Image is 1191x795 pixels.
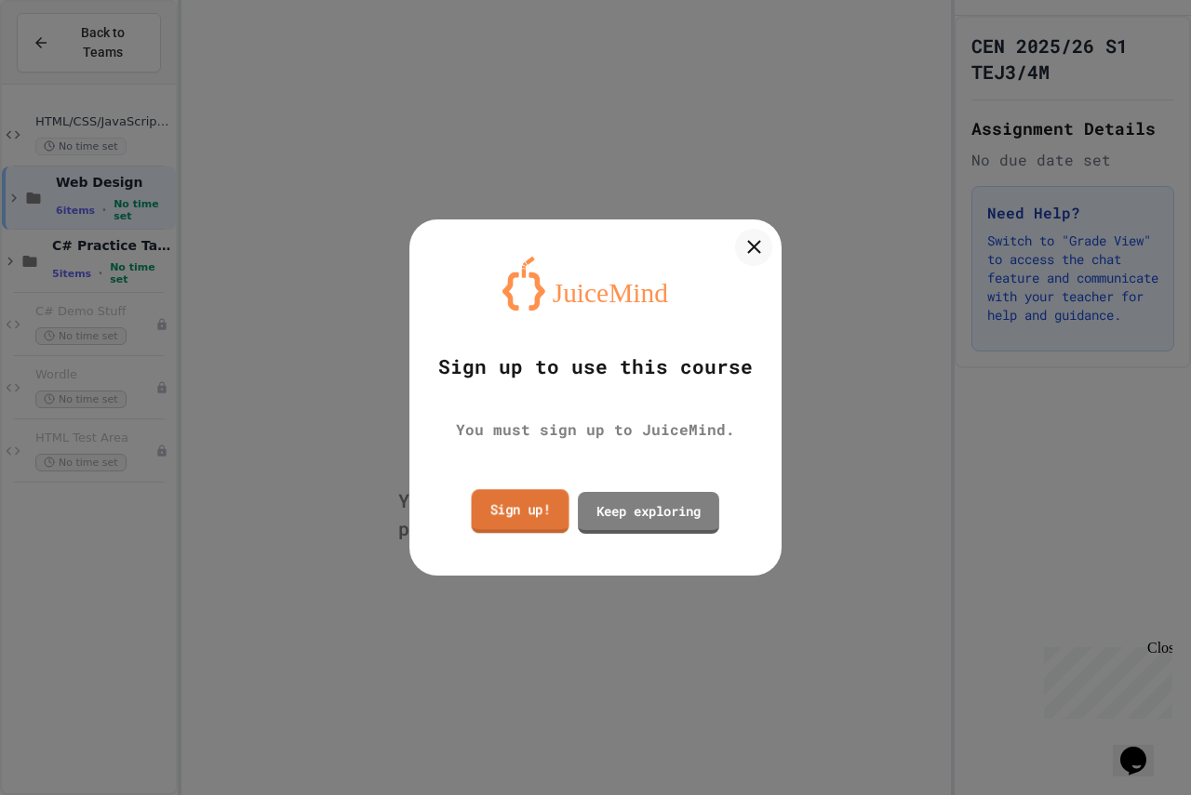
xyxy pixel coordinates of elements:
div: Chat with us now!Close [7,7,128,118]
a: Sign up! [472,489,569,533]
div: You must sign up to JuiceMind. [456,418,735,441]
a: Keep exploring [578,492,719,534]
div: Sign up to use this course [438,352,753,382]
img: logo-orange.svg [502,257,689,311]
